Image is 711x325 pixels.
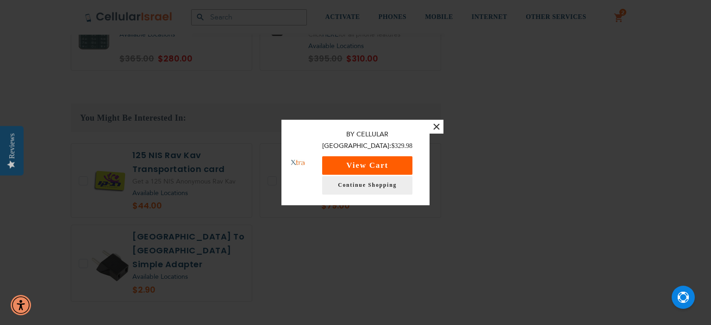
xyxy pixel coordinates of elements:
button: View Cart [322,156,412,175]
p: By Cellular [GEOGRAPHIC_DATA]: [314,129,420,152]
div: Reviews [8,133,16,159]
a: Continue Shopping [322,176,412,195]
button: × [430,120,443,134]
div: Accessibility Menu [11,295,31,315]
span: $329.98 [391,142,412,149]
